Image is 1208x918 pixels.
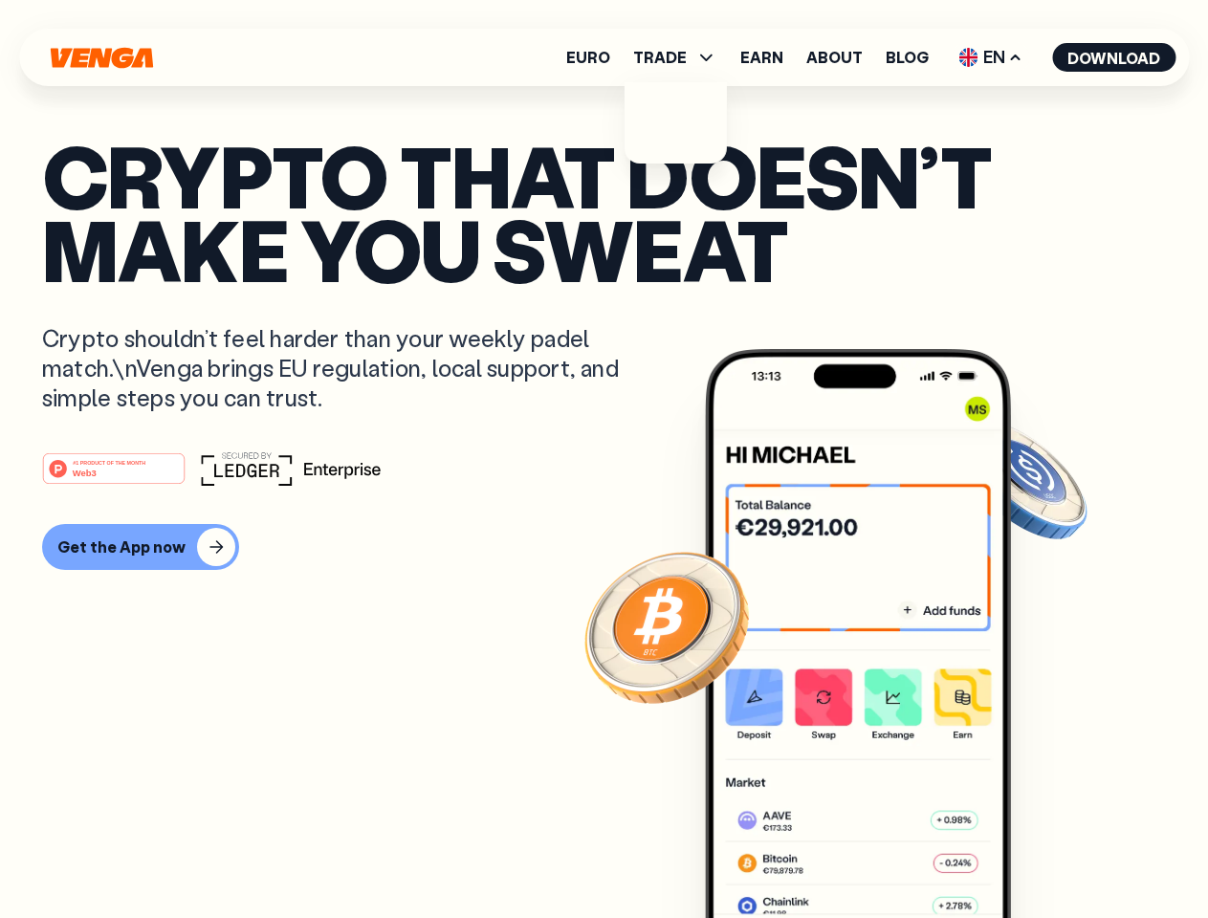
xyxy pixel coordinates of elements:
[1052,43,1175,72] button: Download
[566,50,610,65] a: Euro
[954,411,1091,549] img: USDC coin
[633,50,687,65] span: TRADE
[806,50,863,65] a: About
[42,139,1166,285] p: Crypto that doesn’t make you sweat
[633,46,717,69] span: TRADE
[886,50,929,65] a: Blog
[958,48,977,67] img: flag-uk
[73,467,97,477] tspan: Web3
[740,50,783,65] a: Earn
[73,459,145,465] tspan: #1 PRODUCT OF THE MONTH
[48,47,155,69] svg: Home
[42,464,186,489] a: #1 PRODUCT OF THE MONTHWeb3
[42,524,239,570] button: Get the App now
[57,537,186,557] div: Get the App now
[952,42,1029,73] span: EN
[581,540,753,712] img: Bitcoin
[42,323,647,413] p: Crypto shouldn’t feel harder than your weekly padel match.\nVenga brings EU regulation, local sup...
[42,524,1166,570] a: Get the App now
